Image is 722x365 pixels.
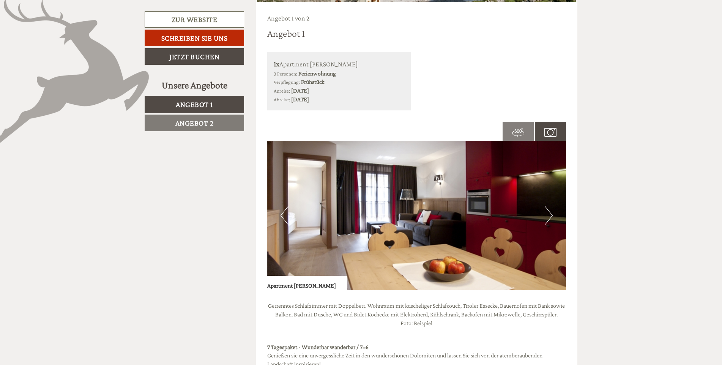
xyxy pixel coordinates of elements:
div: Apartment [PERSON_NAME] [274,58,405,69]
b: Ferienwohnung [298,70,336,77]
span: Angebot 2 [175,119,214,127]
div: Montag [134,6,166,19]
img: image [267,141,566,290]
small: Abreise: [274,97,290,102]
b: Frühstück [301,79,324,85]
b: [DATE] [291,96,309,102]
img: camera.svg [544,126,556,138]
div: Guten Tag, wie können wir Ihnen helfen? [6,20,111,44]
div: Angebot 1 [267,27,305,41]
a: Jetzt buchen [145,48,244,65]
small: 09:44 [110,79,288,84]
button: Senden [248,197,299,213]
b: [DATE] [291,87,309,94]
small: Verpflegung: [274,79,300,85]
b: 1x [274,60,279,68]
button: Next [545,206,553,225]
a: Schreiben Sie uns [145,30,244,46]
div: Vielen Dank für Ihre Angebote. Wir interessieren uns für das Angebot 1. Gilt hier auch: "Wunderba... [106,45,293,85]
button: Previous [281,206,288,225]
small: 09:43 [11,37,107,42]
span: Angebot 1 von 2 [267,14,309,22]
a: Zur Website [145,11,244,28]
small: Anreise: [274,88,290,94]
span: Angebot 1 [176,100,213,109]
img: 360-grad.svg [512,126,524,138]
div: Unsere Angebote [145,78,244,92]
p: Getrenntes Schlafzimmer mit Doppelbett. Wohnraum mit kuscheliger Schlafcouch, Tiroler Essecke, Ba... [267,302,566,328]
div: Apartment [PERSON_NAME] [267,276,347,290]
div: 7 Tagespaket - Wunderbar wanderbar / 7=6 [267,343,566,352]
div: Zin Senfter Residence [11,22,107,28]
small: 3 Personen: [274,71,297,77]
div: Sie [110,47,288,53]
